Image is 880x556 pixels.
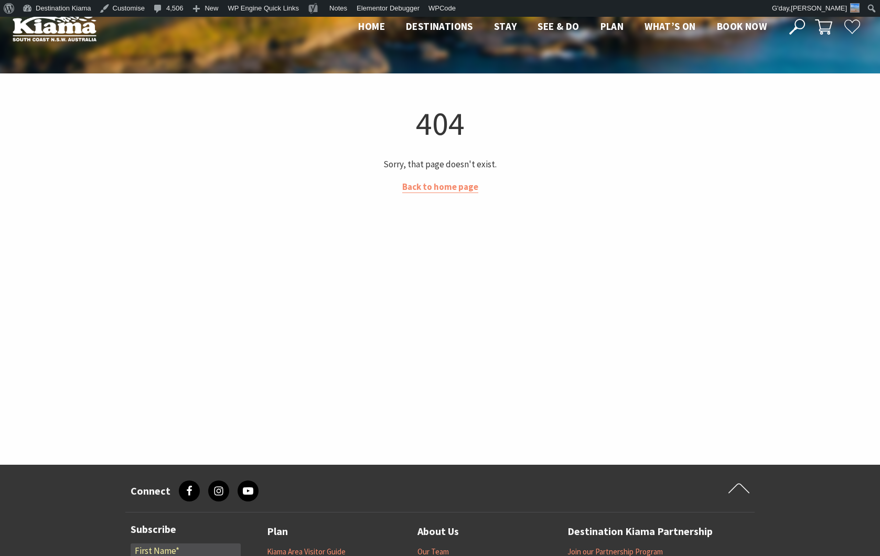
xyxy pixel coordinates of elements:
span: Plan [600,20,624,33]
a: Plan [267,523,288,540]
span: Book now [717,20,767,33]
span: [PERSON_NAME] [791,4,847,12]
h3: Subscribe [131,523,241,536]
span: Destinations [406,20,473,33]
a: Back to home page [402,181,478,193]
a: Destination Kiama Partnership [567,523,713,540]
img: 3-150x150.jpg [850,3,860,13]
h3: Connect [131,485,170,497]
span: Home [358,20,385,33]
p: Sorry, that page doesn't exist. [130,157,750,172]
span: What’s On [645,20,696,33]
a: About Us [417,523,459,540]
span: Stay [494,20,517,33]
span: See & Do [538,20,579,33]
h1: 404 [130,102,750,145]
img: Kiama Logo [13,13,96,41]
nav: Main Menu [348,18,777,36]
